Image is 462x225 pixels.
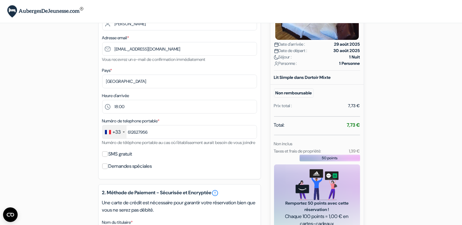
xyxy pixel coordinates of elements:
[102,125,127,139] div: France: +33
[348,103,360,109] div: 7,73 €
[102,93,129,99] label: Heure d'arrivée
[3,207,18,222] button: Ouvrir le widget CMP
[296,169,339,200] img: gift_card_hero_new.png
[109,150,132,158] label: SMS gratuit
[102,17,257,30] input: Entrer le nom de famille
[274,55,279,60] img: moon.svg
[274,42,279,47] img: calendar.svg
[274,103,292,109] div: Prix total :
[109,162,152,171] label: Demandes spéciales
[339,60,360,67] strong: 1 Personne
[281,200,353,213] span: Remportez 50 points avec cette réservation !
[7,5,83,18] img: AubergesDeJeunesse.com
[274,54,292,60] span: Séjour :
[274,75,331,80] b: Lit Simple dans Dortoir Mixte
[102,42,257,56] input: Entrer adresse e-mail
[274,121,285,129] span: Total:
[102,118,160,124] label: Numéro de telephone portable
[102,140,255,145] small: Numéro de téléphone portable au cas où l'établissement aurait besoin de vous joindre
[102,189,257,197] h5: 2. Méthode de Paiement - Sécurisée et Encryptée
[274,141,293,146] small: Non inclus
[274,148,321,154] small: Taxes et frais de propriété:
[334,47,360,54] strong: 30 août 2025
[102,199,257,214] p: Une carte de crédit est nécessaire pour garantir votre réservation bien que vous ne serez pas déb...
[102,57,206,62] small: Vous recevrez un e-mail de confirmation immédiatement
[102,67,112,74] label: Pays
[349,148,360,154] small: 1,39 €
[347,122,360,128] strong: 7,73 €
[102,35,129,41] label: Adresse email
[349,54,360,60] strong: 1 Nuit
[274,60,297,67] span: Personne :
[212,189,219,197] a: error_outline
[102,125,257,139] input: 6 12 34 56 78
[274,47,307,54] span: Date de départ :
[113,128,121,136] div: +33
[274,41,305,47] span: Date d'arrivée :
[274,88,314,98] small: Non remboursable
[274,49,279,53] img: calendar.svg
[274,62,279,66] img: user_icon.svg
[334,41,360,47] strong: 29 août 2025
[322,155,338,161] span: 50 points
